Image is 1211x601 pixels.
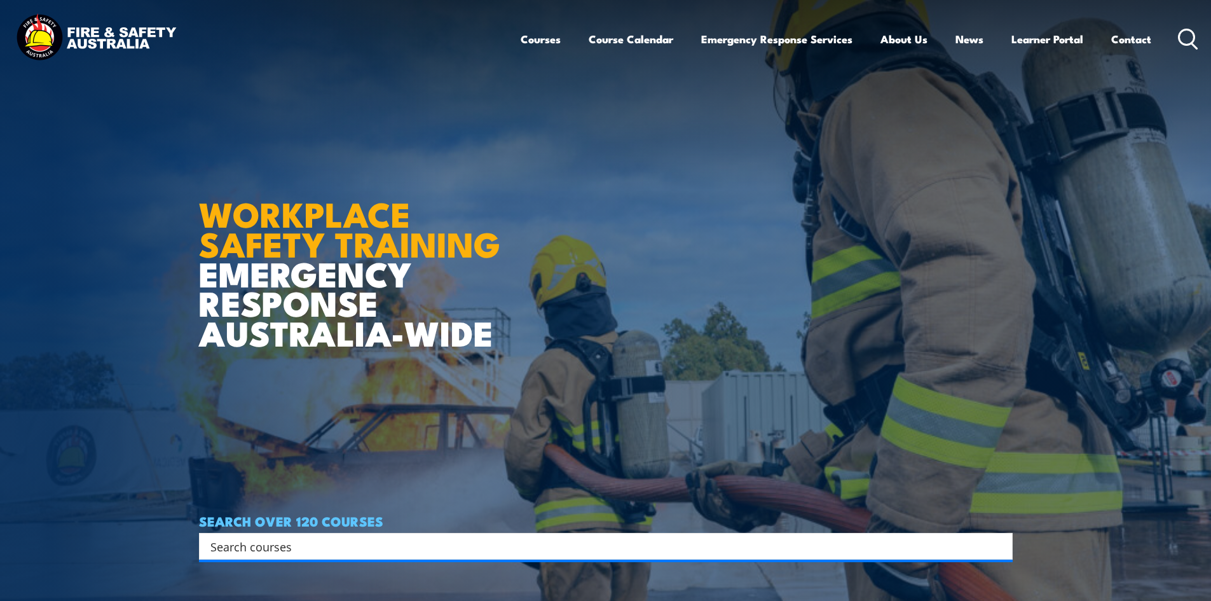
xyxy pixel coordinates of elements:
[521,22,561,56] a: Courses
[955,22,983,56] a: News
[199,186,500,269] strong: WORKPLACE SAFETY TRAINING
[1011,22,1083,56] a: Learner Portal
[210,537,985,556] input: Search input
[880,22,927,56] a: About Us
[199,167,510,347] h1: EMERGENCY RESPONSE AUSTRALIA-WIDE
[701,22,852,56] a: Emergency Response Services
[1111,22,1151,56] a: Contact
[199,514,1013,528] h4: SEARCH OVER 120 COURSES
[213,537,987,555] form: Search form
[589,22,673,56] a: Course Calendar
[990,537,1008,555] button: Search magnifier button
